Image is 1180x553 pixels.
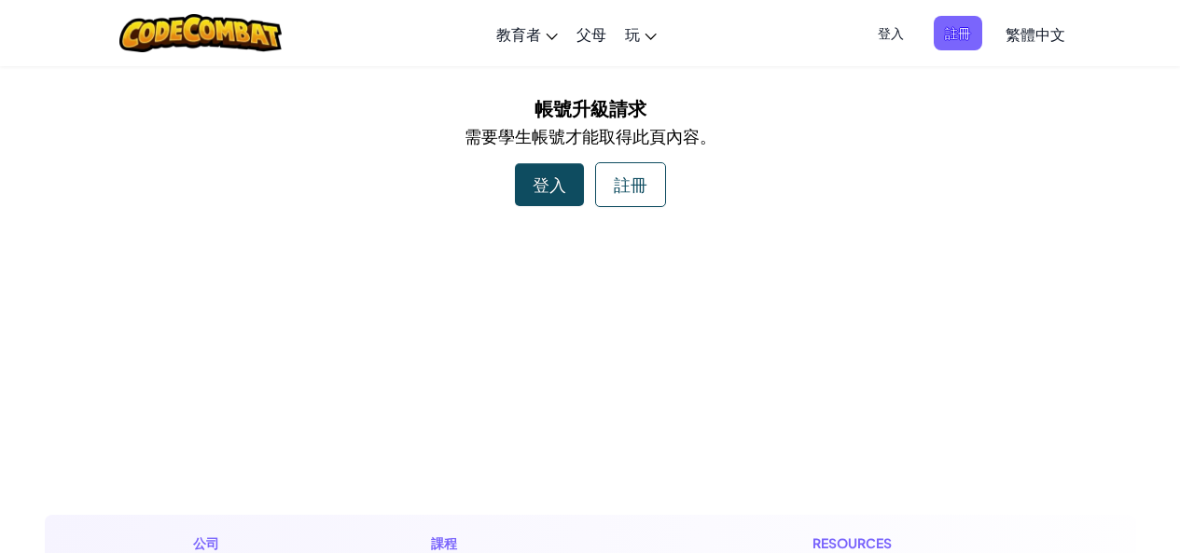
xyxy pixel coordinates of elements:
[567,8,616,59] a: 父母
[59,93,1122,122] h5: 帳號升級請求
[431,533,649,553] h1: 課程
[996,8,1075,59] a: 繁體中文
[59,122,1122,149] p: 需要學生帳號才能取得此頁內容。
[934,16,982,50] button: 註冊
[1006,24,1065,44] span: 繁體中文
[193,533,268,553] h1: 公司
[812,533,987,553] h1: Resources
[625,24,640,44] span: 玩
[595,162,666,207] div: 註冊
[616,8,666,59] a: 玩
[515,163,584,206] div: 登入
[119,14,283,52] img: CodeCombat logo
[867,16,915,50] button: 登入
[487,8,567,59] a: 教育者
[496,24,541,44] span: 教育者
